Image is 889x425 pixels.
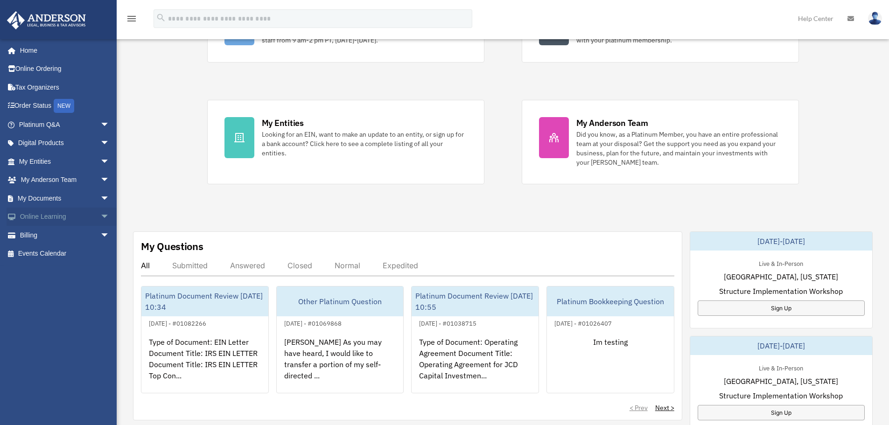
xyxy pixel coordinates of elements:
[141,286,268,316] div: Platinum Document Review [DATE] 10:34
[383,261,418,270] div: Expedited
[100,171,119,190] span: arrow_drop_down
[141,261,150,270] div: All
[546,286,674,393] a: Platinum Bookkeeping Question[DATE] - #01026407Im testing
[277,318,349,327] div: [DATE] - #01069868
[690,232,872,251] div: [DATE]-[DATE]
[547,286,674,316] div: Platinum Bookkeeping Question
[868,12,882,25] img: User Pic
[576,117,648,129] div: My Anderson Team
[277,329,404,402] div: [PERSON_NAME] As you may have heard, I would like to transfer a portion of my self-directed ...
[207,100,484,184] a: My Entities Looking for an EIN, want to make an update to an entity, or sign up for a bank accoun...
[698,300,865,316] a: Sign Up
[100,189,119,208] span: arrow_drop_down
[7,134,124,153] a: Digital Productsarrow_drop_down
[412,286,539,316] div: Platinum Document Review [DATE] 10:55
[655,403,674,412] a: Next >
[7,60,124,78] a: Online Ordering
[100,226,119,245] span: arrow_drop_down
[335,261,360,270] div: Normal
[262,117,304,129] div: My Entities
[522,100,799,184] a: My Anderson Team Did you know, as a Platinum Member, you have an entire professional team at your...
[576,130,782,167] div: Did you know, as a Platinum Member, you have an entire professional team at your disposal? Get th...
[100,134,119,153] span: arrow_drop_down
[172,261,208,270] div: Submitted
[126,13,137,24] i: menu
[412,318,484,327] div: [DATE] - #01038715
[7,115,124,134] a: Platinum Q&Aarrow_drop_down
[412,329,539,402] div: Type of Document: Operating Agreement Document Title: Operating Agreement for JCD Capital Investm...
[724,376,838,387] span: [GEOGRAPHIC_DATA], [US_STATE]
[141,239,203,253] div: My Questions
[230,261,265,270] div: Answered
[156,13,166,23] i: search
[7,226,124,244] a: Billingarrow_drop_down
[100,115,119,134] span: arrow_drop_down
[7,189,124,208] a: My Documentsarrow_drop_down
[547,318,619,327] div: [DATE] - #01026407
[7,78,124,97] a: Tax Organizers
[100,208,119,227] span: arrow_drop_down
[7,244,124,263] a: Events Calendar
[698,405,865,420] a: Sign Up
[411,286,539,393] a: Platinum Document Review [DATE] 10:55[DATE] - #01038715Type of Document: Operating Agreement Docu...
[7,41,119,60] a: Home
[141,286,269,393] a: Platinum Document Review [DATE] 10:34[DATE] - #01082266Type of Document: EIN Letter Document Titl...
[141,318,214,327] div: [DATE] - #01082266
[126,16,137,24] a: menu
[690,336,872,355] div: [DATE]-[DATE]
[719,390,843,401] span: Structure Implementation Workshop
[262,130,467,158] div: Looking for an EIN, want to make an update to an entity, or sign up for a bank account? Click her...
[4,11,89,29] img: Anderson Advisors Platinum Portal
[7,97,124,116] a: Order StatusNEW
[751,362,811,372] div: Live & In-Person
[141,329,268,402] div: Type of Document: EIN Letter Document Title: IRS EIN LETTER Document Title: IRS EIN LETTER Top Co...
[7,208,124,226] a: Online Learningarrow_drop_down
[7,171,124,189] a: My Anderson Teamarrow_drop_down
[751,258,811,268] div: Live & In-Person
[287,261,312,270] div: Closed
[547,329,674,402] div: Im testing
[276,286,404,393] a: Other Platinum Question[DATE] - #01069868[PERSON_NAME] As you may have heard, I would like to tra...
[277,286,404,316] div: Other Platinum Question
[719,286,843,297] span: Structure Implementation Workshop
[100,152,119,171] span: arrow_drop_down
[7,152,124,171] a: My Entitiesarrow_drop_down
[54,99,74,113] div: NEW
[724,271,838,282] span: [GEOGRAPHIC_DATA], [US_STATE]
